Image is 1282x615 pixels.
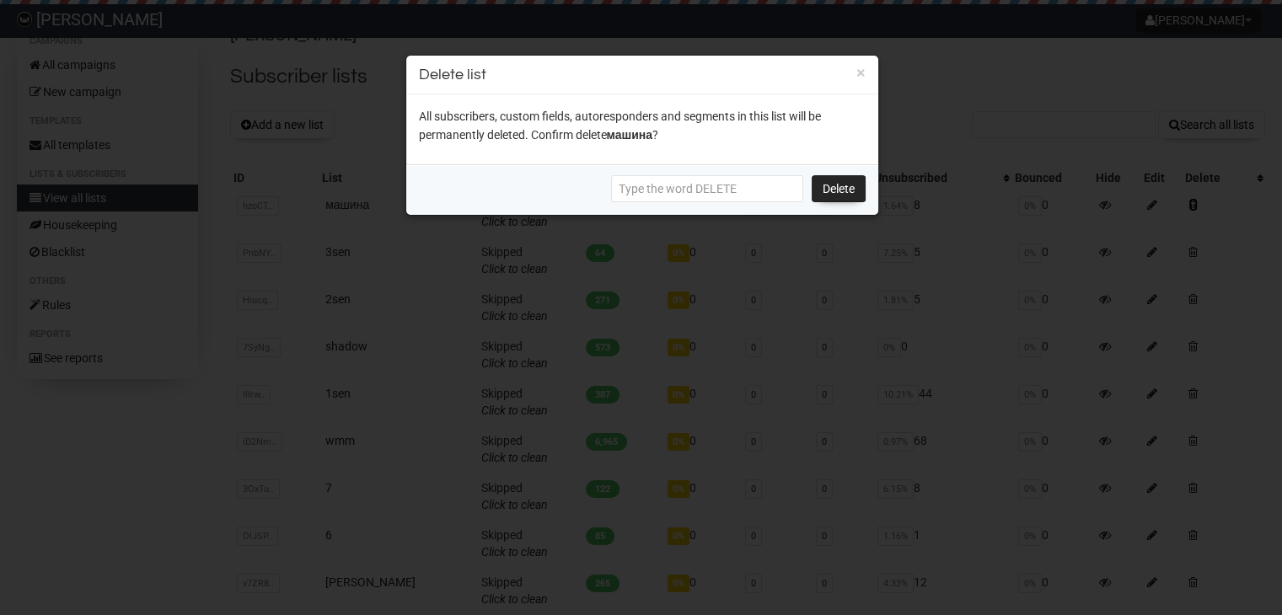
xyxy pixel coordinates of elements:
[856,65,866,80] button: ×
[607,128,652,142] span: машина
[419,63,866,86] h3: Delete list
[812,175,866,202] a: Delete
[611,175,803,202] input: Type the word DELETE
[419,107,866,144] p: All subscribers, custom fields, autoresponders and segments in this list will be permanently dele...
